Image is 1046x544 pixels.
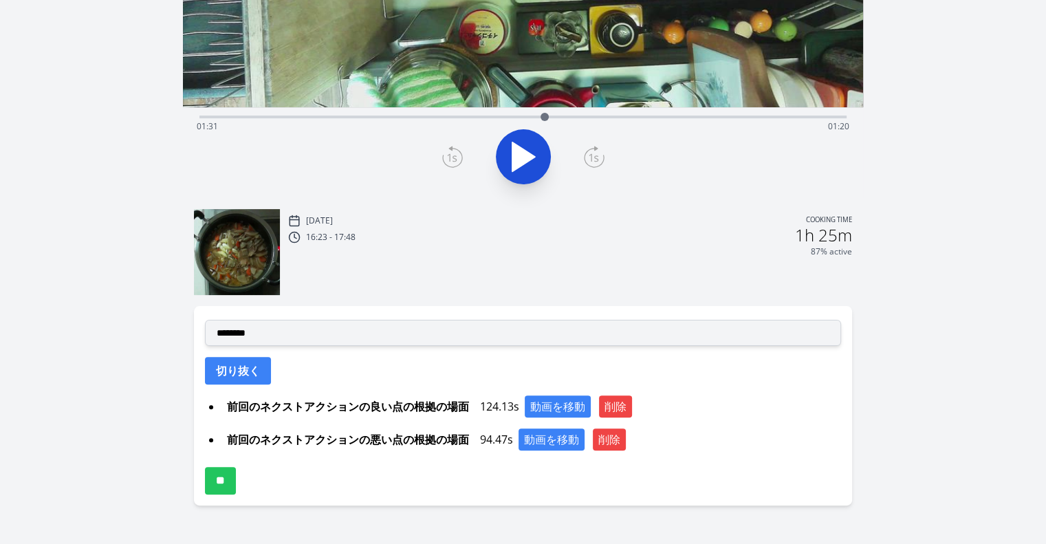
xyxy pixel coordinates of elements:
[221,428,475,450] span: 前回のネクストアクションの悪い点の根拠の場面
[221,395,841,417] div: 124.13s
[599,395,632,417] button: 削除
[221,428,841,450] div: 94.47s
[306,215,333,226] p: [DATE]
[795,227,852,243] h2: 1h 25m
[221,395,475,417] span: 前回のネクストアクションの良い点の根拠の場面
[525,395,591,417] button: 動画を移動
[306,232,356,243] p: 16:23 - 17:48
[811,246,852,257] p: 87% active
[593,428,626,450] button: 削除
[194,209,280,295] img: 251005072400_thumb.jpeg
[205,357,271,384] button: 切り抜く
[519,428,585,450] button: 動画を移動
[197,120,218,132] span: 01:31
[806,215,852,227] p: Cooking time
[828,120,849,132] span: 01:20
